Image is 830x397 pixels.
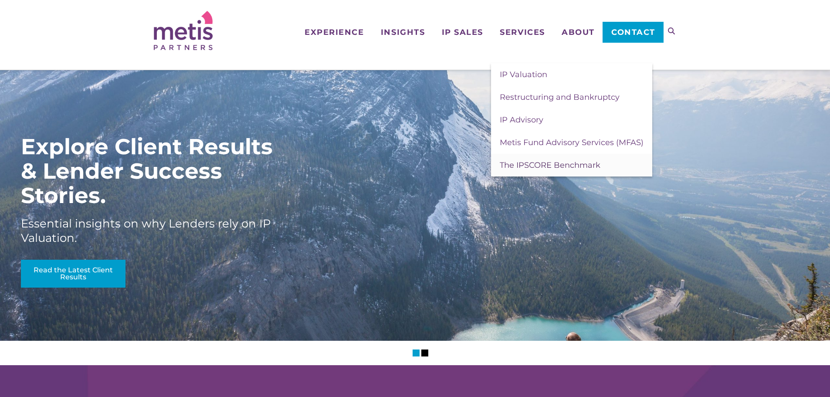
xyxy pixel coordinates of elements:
[154,11,213,50] img: Metis Partners
[21,260,125,288] a: Read the Latest Client Results
[500,28,545,36] span: Services
[413,349,420,356] li: Slider Page 1
[500,160,600,170] span: The IPSCORE Benchmark
[500,138,644,147] span: Metis Fund Advisory Services (MFAS)
[381,28,425,36] span: Insights
[562,28,595,36] span: About
[491,131,652,154] a: Metis Fund Advisory Services (MFAS)
[491,154,652,176] a: The IPSCORE Benchmark
[21,135,282,208] div: Explore Client Results & Lender Success Stories.
[491,109,652,131] a: IP Advisory
[305,28,364,36] span: Experience
[611,28,655,36] span: Contact
[500,115,543,125] span: IP Advisory
[21,217,282,245] div: Essential insights on why Lenders rely on IP Valuation.
[491,63,652,86] a: IP Valuation
[603,22,663,43] a: Contact
[491,86,652,109] a: Restructuring and Bankruptcy
[442,28,483,36] span: IP Sales
[500,92,620,102] span: Restructuring and Bankruptcy
[500,70,547,79] span: IP Valuation
[421,349,428,356] li: Slider Page 2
